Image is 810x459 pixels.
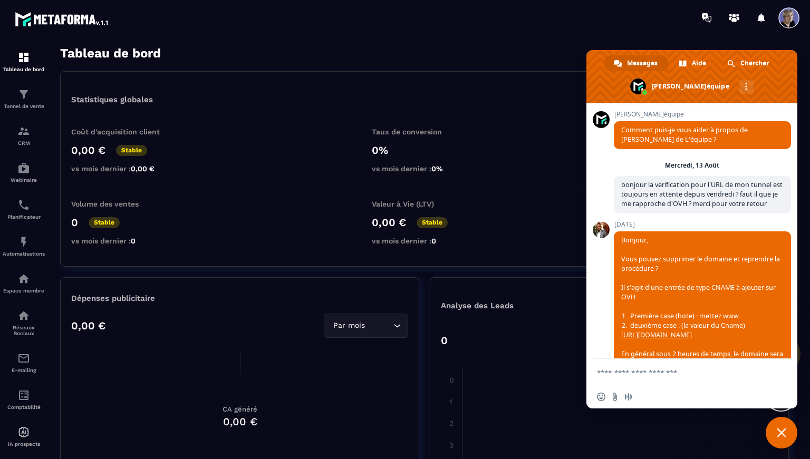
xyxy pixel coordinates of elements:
img: social-network [17,309,30,322]
p: Général [746,48,789,58]
a: Messages [604,55,668,71]
span: Insérer un emoji [597,393,605,401]
p: Planificateur [3,214,45,220]
span: Envoyer un fichier [611,393,619,401]
p: vs mois dernier : [71,237,177,245]
a: [URL][DOMAIN_NAME] [621,330,692,339]
img: automations [17,426,30,438]
p: 0,00 € [372,216,406,229]
a: automationsautomationsWebinaire [3,154,45,191]
p: Taux de conversion [372,128,477,136]
img: automations [17,272,30,285]
span: Comment puis-je vous aider à propos de [PERSON_NAME] de L'équipe ? [621,125,748,144]
a: social-networksocial-networkRéseaux Sociaux [3,301,45,344]
p: Stable [116,145,147,156]
span: Chercher [740,55,769,71]
span: Aide [692,55,706,71]
tspan: 2 [449,419,454,427]
p: vs mois dernier : [372,164,477,173]
a: formationformationTunnel de vente [3,80,45,117]
img: formation [17,125,30,138]
p: Volume des ventes [71,200,177,208]
span: Message audio [624,393,633,401]
a: Fermer le chat [766,417,797,448]
img: accountant [17,389,30,402]
img: automations [17,162,30,174]
p: Statistiques globales [71,95,153,104]
div: Search for option [324,314,408,338]
p: E-mailing [3,367,45,373]
p: Coût d'acquisition client [71,128,177,136]
p: Tunnel de vente [3,103,45,109]
p: CRM [3,140,45,146]
img: automations [17,236,30,248]
p: Stable [417,217,448,228]
a: Chercher [718,55,779,71]
span: [DATE] [614,221,791,228]
img: scheduler [17,199,30,211]
p: Dépenses publicitaire [71,294,408,303]
p: Comptabilité [3,404,45,410]
img: logo [15,9,110,28]
span: 0 [131,237,136,245]
span: 0,00 € [131,164,155,173]
a: automationsautomationsAutomatisations [3,228,45,265]
span: deuxième case : (la valeur du Cname) [622,321,745,330]
p: Analyse des Leads [441,301,610,310]
p: 0% [372,144,477,157]
a: schedulerschedulerPlanificateur [3,191,45,228]
p: Stable [89,217,120,228]
img: formation [17,51,30,64]
p: 0 [441,334,448,347]
span: Première case (hote) : mettez www [622,311,739,321]
img: email [17,352,30,365]
input: Search for option [367,320,391,331]
p: vs mois dernier : [372,237,477,245]
span: 0 [431,237,436,245]
textarea: Entrez votre message... [597,359,766,385]
p: 0,00 € [71,144,105,157]
span: Par mois [331,320,367,331]
p: Tableau de bord [3,66,45,72]
div: Mercredi, 13 Août [665,162,719,169]
p: IA prospects [3,441,45,447]
p: 0 [71,216,78,229]
a: formationformationTableau de bord [3,43,45,80]
p: Webinaire [3,177,45,183]
h3: Tableau de bord [60,46,161,61]
p: Espace membre [3,288,45,294]
p: Automatisations [3,251,45,257]
span: [PERSON_NAME]équipe [614,111,791,118]
span: bonjour la verification pour l'URL de mon tunnel est toujours en attente depuis vendredi ? faut i... [621,180,783,208]
tspan: 1 [449,397,452,406]
a: emailemailE-mailing [3,344,45,381]
a: Aide [669,55,717,71]
p: Réseaux Sociaux [3,325,45,336]
p: Afficher le tableau : [670,49,741,57]
span: Messages [627,55,658,71]
p: vs mois dernier : [71,164,177,173]
tspan: 3 [449,441,454,450]
a: automationsautomationsEspace membre [3,265,45,301]
p: 0,00 € [71,319,105,332]
span: Bonjour, Vous pouvez supprimer le domaine et reprendre la procédure ? Il s'agit d'une entrée de t... [621,236,783,396]
a: formationformationCRM [3,117,45,154]
span: 0% [431,164,443,173]
tspan: 0 [449,376,454,384]
a: accountantaccountantComptabilité [3,381,45,418]
p: Valeur à Vie (LTV) [372,200,477,208]
img: formation [17,88,30,101]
